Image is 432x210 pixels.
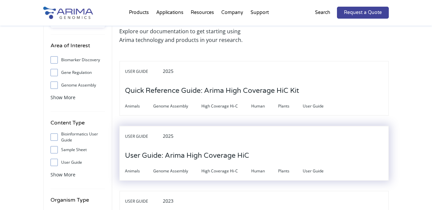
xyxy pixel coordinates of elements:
span: Show More [51,94,75,101]
span: Human [251,102,278,110]
span: Animals [125,167,153,175]
span: Plants [278,167,303,175]
span: User Guide [303,167,337,175]
span: User Guide [125,197,162,205]
label: Biomarker Discovery [51,55,105,65]
p: Explore our documentation to get starting using Arima technology and products in your research. [119,27,251,44]
label: Genome Assembly [51,80,105,90]
a: Quick Reference Guide: Arima High Coverage HiC Kit [125,87,299,95]
h3: User Guide: Arima High Coverage HiC [125,145,249,166]
h3: Quick Reference Guide: Arima High Coverage HiC Kit [125,81,299,101]
span: Show More [51,171,75,178]
a: User Guide: Arima High Coverage HiC [125,152,249,159]
label: Bioinformatics User Guide [51,132,105,142]
span: Plants [278,102,303,110]
img: Arima-Genomics-logo [43,7,93,19]
span: High Coverage Hi-C [201,167,251,175]
span: High Coverage Hi-C [201,102,251,110]
span: Human [251,167,278,175]
span: User Guide [125,132,162,140]
p: Search [315,8,330,17]
a: Request a Quote [337,7,389,19]
label: Gene Regulation [51,68,105,78]
span: 2025 [163,133,173,139]
span: 2025 [163,68,173,74]
span: User Guide [125,68,162,76]
span: Genome Assembly [153,167,201,175]
h4: Area of Interest [51,41,105,55]
span: Genome Assembly [153,102,201,110]
label: Sample Sheet [51,145,105,155]
h4: Organism Type [51,196,105,209]
span: User Guide [303,102,337,110]
label: User Guide [51,157,105,167]
span: 2023 [163,198,173,204]
span: Animals [125,102,153,110]
h4: Content Type [51,118,105,132]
